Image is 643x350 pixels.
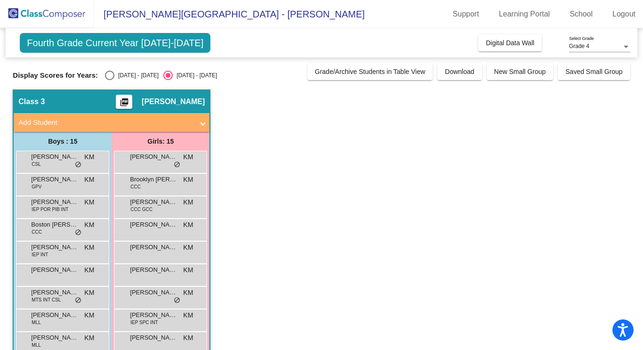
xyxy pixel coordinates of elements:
[130,183,141,190] span: CCC
[605,7,643,22] a: Logout
[130,197,177,207] span: [PERSON_NAME]
[183,197,193,207] span: KM
[445,68,474,75] span: Download
[84,265,94,275] span: KM
[130,243,177,252] span: [PERSON_NAME]
[18,117,193,128] mat-panel-title: Add Student
[32,251,48,258] span: IEP INT
[31,220,78,229] span: Boston [PERSON_NAME]
[130,319,158,326] span: IEP SPC INT
[478,34,542,51] button: Digital Data Wall
[14,113,209,132] mat-expansion-panel-header: Add Student
[116,95,132,109] button: Print Students Details
[114,71,159,80] div: [DATE] - [DATE]
[437,63,482,80] button: Download
[75,229,81,236] span: do_not_disturb_alt
[486,39,534,47] span: Digital Data Wall
[84,333,94,343] span: KM
[307,63,433,80] button: Grade/Archive Students in Table View
[31,152,78,162] span: [PERSON_NAME]
[491,7,558,22] a: Learning Portal
[32,161,40,168] span: CSL
[20,33,210,53] span: Fourth Grade Current Year [DATE]-[DATE]
[14,132,112,151] div: Boys : 15
[130,288,177,297] span: [PERSON_NAME]
[75,297,81,304] span: do_not_disturb_alt
[173,71,217,80] div: [DATE] - [DATE]
[112,132,209,151] div: Girls: 15
[31,243,78,252] span: [PERSON_NAME]
[105,71,217,80] mat-radio-group: Select an option
[130,333,177,342] span: [PERSON_NAME]
[18,97,45,106] span: Class 3
[130,220,177,229] span: [PERSON_NAME]
[84,288,94,298] span: KM
[31,288,78,297] span: [PERSON_NAME]
[75,161,81,169] span: do_not_disturb_alt
[32,342,40,349] span: MLL
[84,243,94,252] span: KM
[142,97,205,106] span: [PERSON_NAME]
[84,310,94,320] span: KM
[130,152,177,162] span: [PERSON_NAME]
[174,161,180,169] span: do_not_disturb_alt
[32,296,61,303] span: MTS INT CSL
[183,220,193,230] span: KM
[315,68,426,75] span: Grade/Archive Students in Table View
[32,183,41,190] span: GPV
[31,197,78,207] span: [PERSON_NAME]
[84,197,94,207] span: KM
[32,206,68,213] span: IEP POR PIB INT
[130,175,177,184] span: Brooklyn [PERSON_NAME]
[32,319,40,326] span: MLL
[487,63,554,80] button: New Small Group
[183,243,193,252] span: KM
[130,265,177,275] span: [PERSON_NAME]
[94,7,365,22] span: [PERSON_NAME][GEOGRAPHIC_DATA] - [PERSON_NAME]
[569,43,589,49] span: Grade 4
[183,265,193,275] span: KM
[84,220,94,230] span: KM
[13,71,98,80] span: Display Scores for Years:
[183,288,193,298] span: KM
[562,7,600,22] a: School
[558,63,630,80] button: Saved Small Group
[565,68,622,75] span: Saved Small Group
[31,265,78,275] span: [PERSON_NAME]
[183,310,193,320] span: KM
[130,310,177,320] span: [PERSON_NAME]
[183,152,193,162] span: KM
[84,152,94,162] span: KM
[174,297,180,304] span: do_not_disturb_alt
[130,206,153,213] span: CCC GCC
[183,333,193,343] span: KM
[494,68,546,75] span: New Small Group
[84,175,94,185] span: KM
[31,175,78,184] span: [PERSON_NAME]
[31,333,78,342] span: [PERSON_NAME]
[31,310,78,320] span: [PERSON_NAME]
[445,7,487,22] a: Support
[183,175,193,185] span: KM
[119,98,130,111] mat-icon: picture_as_pdf
[32,228,42,236] span: CCC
